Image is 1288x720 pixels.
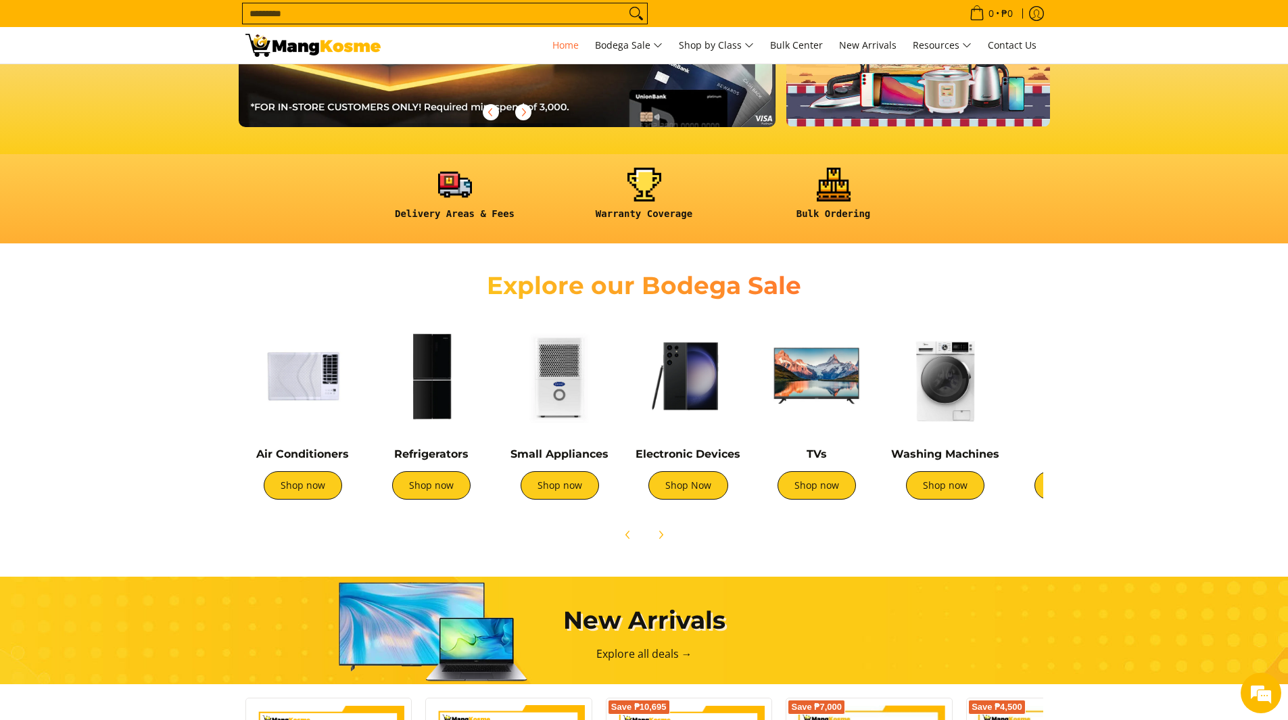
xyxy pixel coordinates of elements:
[264,471,342,500] a: Shop now
[839,39,897,51] span: New Arrivals
[999,9,1015,18] span: ₱0
[611,703,667,711] span: Save ₱10,695
[807,448,827,460] a: TVs
[256,448,349,460] a: Air Conditioners
[672,27,761,64] a: Shop by Class
[245,318,360,433] img: Air Conditioners
[556,168,732,231] a: <h6><strong>Warranty Coverage</strong></h6>
[832,27,903,64] a: New Arrivals
[648,471,728,500] a: Shop Now
[636,448,740,460] a: Electronic Devices
[245,34,381,57] img: Mang Kosme: Your Home Appliances Warehouse Sale Partner!
[759,318,874,433] img: TVs
[888,318,1003,433] img: Washing Machines
[374,318,489,433] img: Refrigerators
[891,448,999,460] a: Washing Machines
[367,168,543,231] a: <h6><strong>Delivery Areas & Fees</strong></h6>
[596,646,692,661] a: Explore all deals →
[791,703,842,711] span: Save ₱7,000
[476,97,506,127] button: Previous
[546,27,586,64] a: Home
[778,471,856,500] a: Shop now
[763,27,830,64] a: Bulk Center
[510,448,609,460] a: Small Appliances
[631,318,746,433] img: Electronic Devices
[1016,318,1131,433] img: Cookers
[392,471,471,500] a: Shop now
[613,520,643,550] button: Previous
[448,270,840,301] h2: Explore our Bodega Sale
[972,703,1022,711] span: Save ₱4,500
[394,27,1043,64] nav: Main Menu
[913,37,972,54] span: Resources
[981,27,1043,64] a: Contact Us
[1034,471,1113,500] a: Shop now
[508,97,538,127] button: Next
[646,520,675,550] button: Next
[521,471,599,500] a: Shop now
[746,168,922,231] a: <h6><strong>Bulk Ordering</strong></h6>
[679,37,754,54] span: Shop by Class
[595,37,663,54] span: Bodega Sale
[770,39,823,51] span: Bulk Center
[588,27,669,64] a: Bodega Sale
[502,318,617,433] img: Small Appliances
[394,448,469,460] a: Refrigerators
[552,39,579,51] span: Home
[906,27,978,64] a: Resources
[988,39,1036,51] span: Contact Us
[965,6,1017,21] span: •
[906,471,984,500] a: Shop now
[986,9,996,18] span: 0
[625,3,647,24] button: Search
